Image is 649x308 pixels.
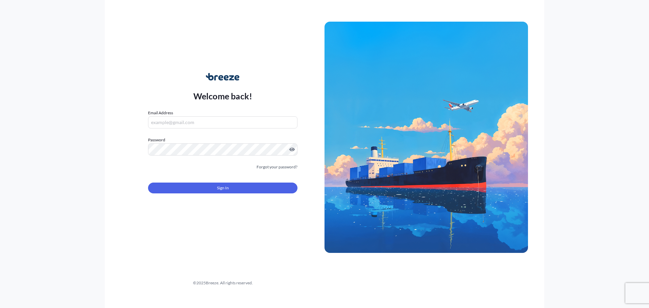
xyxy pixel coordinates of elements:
div: © 2025 Breeze. All rights reserved. [121,280,324,286]
button: Show password [289,147,295,152]
label: Email Address [148,110,173,116]
a: Forgot your password? [257,164,297,170]
span: Sign In [217,185,229,191]
img: Ship illustration [324,22,528,253]
input: example@gmail.com [148,116,297,128]
p: Welcome back! [193,91,253,101]
button: Sign In [148,183,297,193]
label: Password [148,137,297,143]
